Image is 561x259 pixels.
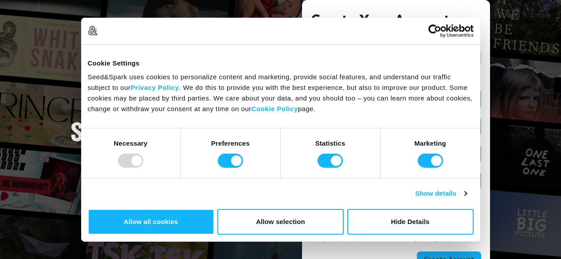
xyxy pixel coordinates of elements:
[211,139,250,147] strong: Preferences
[311,11,481,32] h3: Create Your Account
[414,139,446,147] strong: Marketing
[347,209,474,235] button: Hide Details
[415,188,467,199] a: Show details
[71,122,199,142] img: Seed&Spark Logo
[315,139,345,147] strong: Statistics
[217,209,344,235] button: Allow selection
[71,122,199,159] a: Seed&Spark Homepage
[88,58,474,68] div: Cookie Settings
[114,139,148,147] strong: Necessary
[131,84,179,91] a: Privacy Policy
[395,236,439,242] a: Privacy Policy
[251,105,298,112] a: Cookie Policy
[88,209,214,235] button: Allow all cookies
[396,24,474,37] a: Usercentrics Cookiebot - opens in a new window
[349,236,391,242] a: Terms of Use
[88,72,474,114] div: Seed&Spark uses cookies to personalize content and marketing, provide social features, and unders...
[88,26,98,35] img: logo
